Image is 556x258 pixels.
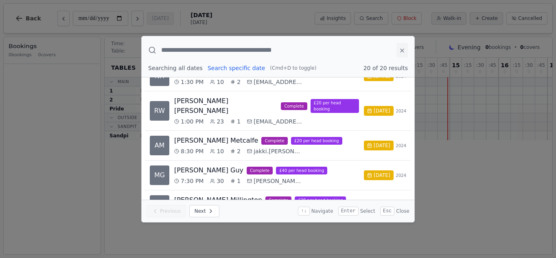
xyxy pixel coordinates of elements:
[181,177,204,185] span: 7:30 PM
[311,208,333,214] span: Navigate
[217,78,224,86] span: 10
[363,64,408,72] span: 20 of 20 results
[254,117,302,126] span: [EMAIL_ADDRESS]...
[396,172,406,179] span: 2024
[174,165,243,175] span: [PERSON_NAME] Guy
[281,102,307,110] span: complete
[189,205,219,217] button: Next
[148,64,203,72] span: Searching all dates
[295,196,346,204] span: £30 per head booking
[237,147,241,155] span: 2
[150,165,169,185] div: MG
[338,207,359,216] kbd: Enter
[150,101,169,121] div: RW
[181,78,204,86] span: 1:30 PM
[396,143,406,149] span: 2024
[254,147,302,155] span: jakki.[PERSON_NAME]@btinterne...
[237,78,241,86] span: 2
[181,147,204,155] span: 8:30 PM
[360,208,375,214] span: Select
[261,137,287,145] span: complete
[181,117,204,126] span: 1:00 PM
[396,108,406,114] span: 2024
[217,177,224,185] span: 30
[174,96,278,116] span: [PERSON_NAME] [PERSON_NAME]
[254,78,302,86] span: [EMAIL_ADDRESS][DOMAIN_NAME]...
[150,195,169,215] div: DM
[291,137,342,145] span: £20 per head booking
[174,136,258,146] span: [PERSON_NAME] Metcalfe
[208,64,265,72] button: Search specific date
[174,195,262,205] span: [PERSON_NAME] Millington
[237,177,241,185] span: 1
[254,177,302,185] span: [PERSON_NAME].guy@mwhtreatme...
[374,142,390,149] span: [DATE]
[147,205,186,217] button: Previous
[276,167,327,174] span: £40 per head booking
[265,196,291,204] span: complete
[374,172,390,179] span: [DATE]
[380,207,395,216] kbd: Esc
[217,147,224,155] span: 10
[237,117,241,126] span: 1
[142,77,414,200] div: Suggestions
[311,99,359,113] span: £20 per head booking
[270,65,316,71] span: (Cmd+D to toggle)
[374,108,390,114] span: [DATE]
[396,208,409,214] span: Close
[298,207,309,216] kbd: ↑↓
[217,117,224,126] span: 23
[150,136,169,155] div: AM
[247,167,273,174] span: complete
